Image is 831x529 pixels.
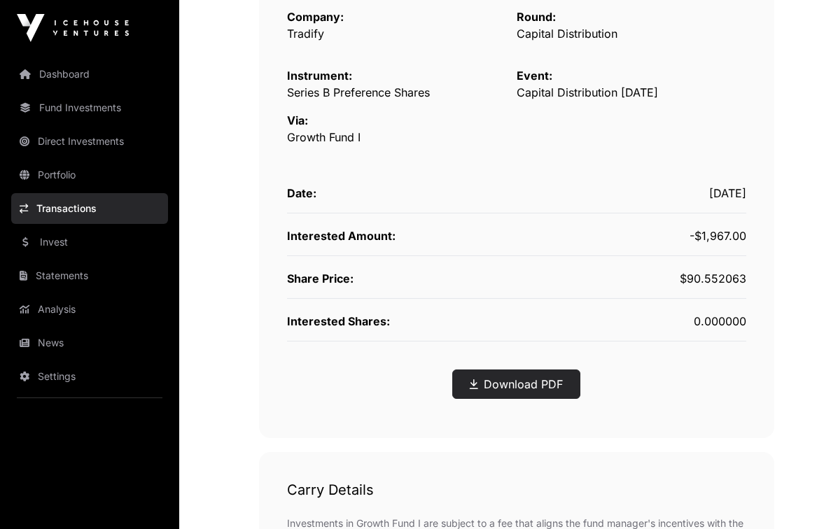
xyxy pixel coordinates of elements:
[517,185,746,202] div: [DATE]
[517,227,746,244] div: -$1,967.00
[11,59,168,90] a: Dashboard
[11,327,168,358] a: News
[287,69,352,83] span: Instrument:
[452,369,580,399] button: Download PDF
[11,294,168,325] a: Analysis
[517,27,617,41] span: Capital Distribution
[517,270,746,287] div: $90.552063
[11,361,168,392] a: Settings
[287,229,396,243] span: Interested Amount:
[11,126,168,157] a: Direct Investments
[11,92,168,123] a: Fund Investments
[287,85,430,99] span: Series B Preference Shares
[517,313,746,330] div: 0.000000
[287,480,746,500] h1: Carry Details
[17,14,129,42] img: Icehouse Ventures Logo
[761,462,831,529] iframe: Chat Widget
[470,376,563,393] a: Download PDF
[11,160,168,190] a: Portfolio
[287,271,354,285] span: Share Price:
[517,69,552,83] span: Event:
[287,130,361,144] a: Growth Fund I
[287,10,344,24] span: Company:
[287,186,316,200] span: Date:
[287,314,390,328] span: Interested Shares:
[287,27,324,41] a: Tradify
[287,113,308,127] span: Via:
[11,227,168,258] a: Invest
[517,85,658,99] span: Capital Distribution [DATE]
[517,10,556,24] span: Round:
[11,260,168,291] a: Statements
[11,193,168,224] a: Transactions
